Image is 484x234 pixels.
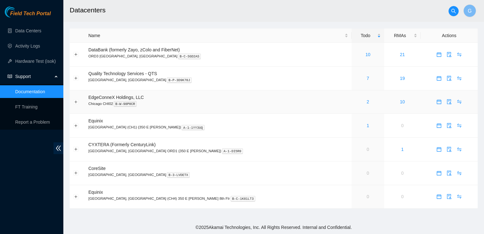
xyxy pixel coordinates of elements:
a: Akamai TechnologiesField Tech Portal [5,11,51,20]
span: G [468,7,472,15]
button: calendar [434,49,444,60]
button: audit [444,168,454,178]
a: calendar [434,52,444,57]
a: 0 [367,194,369,199]
p: [GEOGRAPHIC_DATA] (CH1) {350 E [PERSON_NAME]} [88,124,348,130]
span: calendar [434,194,444,199]
button: swap [454,120,464,131]
a: 0 [401,194,404,199]
kbd: B-C-1K81LT3 [231,196,256,202]
a: FT Training [15,104,38,109]
button: Expand row [73,99,79,104]
p: Report a Problem [15,116,58,128]
button: Expand row [73,52,79,57]
span: audit [444,171,454,176]
kbd: B-P-3D9K70J [167,77,192,83]
span: calendar [434,171,444,176]
p: [GEOGRAPHIC_DATA], [GEOGRAPHIC_DATA] [88,172,348,178]
a: audit [444,52,454,57]
button: Expand row [73,194,79,199]
img: Akamai Technologies [5,6,32,17]
button: audit [444,192,454,202]
span: swap [455,123,464,128]
button: swap [454,49,464,60]
a: swap [454,76,464,81]
span: EdgeConneX Holdings, LLC [88,95,144,100]
a: 10 [400,99,405,104]
button: calendar [434,97,444,107]
button: Expand row [73,147,79,152]
a: swap [454,147,464,152]
button: Expand row [73,123,79,128]
a: 0 [367,171,369,176]
button: swap [454,97,464,107]
span: double-left [54,142,63,154]
button: audit [444,120,454,131]
span: Equinix [88,190,103,195]
a: calendar [434,123,444,128]
a: audit [444,99,454,104]
span: calendar [434,76,444,81]
button: Expand row [73,76,79,81]
kbd: B-3-LVDETX [167,172,190,178]
a: Data Centers [15,28,41,33]
a: 7 [367,76,369,81]
button: calendar [434,120,444,131]
a: audit [444,147,454,152]
span: swap [455,99,464,104]
button: swap [454,192,464,202]
p: [GEOGRAPHIC_DATA], [GEOGRAPHIC_DATA] (CH4) 350 E [PERSON_NAME] 8th Flr [88,196,348,201]
span: DataBank (formerly Zayo, zColo and FiberNet) [88,47,180,52]
a: 1 [401,147,404,152]
button: G [463,4,476,17]
button: calendar [434,73,444,83]
button: swap [454,144,464,154]
a: 0 [367,147,369,152]
p: [GEOGRAPHIC_DATA], [GEOGRAPHIC_DATA] ORD1 {350 E [PERSON_NAME]} [88,148,348,154]
a: calendar [434,99,444,104]
kbd: A-1-1YY3UQ [181,125,204,131]
span: Quality Technology Services - QTS [88,71,157,76]
span: read [8,74,12,79]
a: Documentation [15,89,45,94]
button: audit [444,49,454,60]
a: swap [454,52,464,57]
a: Activity Logs [15,43,40,49]
a: audit [444,123,454,128]
a: 0 [401,171,404,176]
a: calendar [434,171,444,176]
button: audit [444,97,454,107]
button: audit [444,144,454,154]
span: calendar [434,99,444,104]
button: calendar [434,192,444,202]
button: swap [454,168,464,178]
kbd: A-1-DI5R0 [222,148,243,154]
a: audit [444,194,454,199]
a: 1 [367,123,369,128]
a: audit [444,76,454,81]
button: audit [444,73,454,83]
a: 2 [367,99,369,104]
button: swap [454,73,464,83]
a: calendar [434,147,444,152]
p: ORD3 [GEOGRAPHIC_DATA], [GEOGRAPHIC_DATA] [88,53,348,59]
span: CoreSite [88,166,105,171]
button: calendar [434,168,444,178]
a: 0 [401,123,404,128]
span: calendar [434,52,444,57]
span: Equinix [88,118,103,123]
span: Field Tech Portal [10,11,51,17]
button: search [449,6,459,16]
a: swap [454,194,464,199]
a: Hardware Test (isok) [15,59,56,64]
span: search [449,9,458,14]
